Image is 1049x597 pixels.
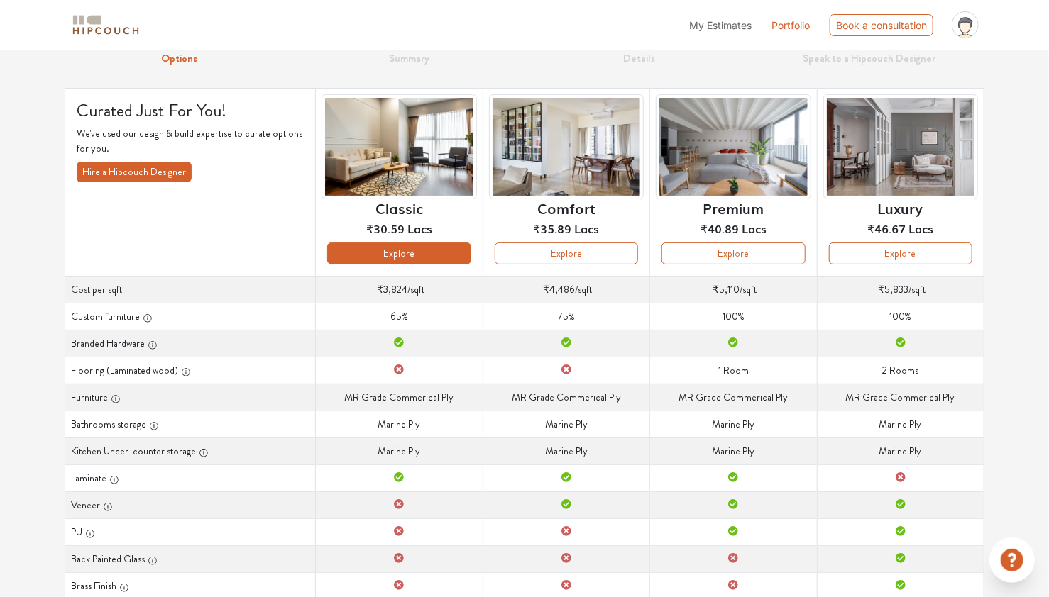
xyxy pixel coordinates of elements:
[316,384,483,411] td: MR Grade Commerical Ply
[543,282,575,296] span: ₹4,486
[830,14,933,36] div: Book a consultation
[661,242,805,264] button: Explore
[908,220,933,237] span: Lacs
[803,50,936,66] strong: Speak to a Hipcouch Designer
[650,303,817,330] td: 100%
[483,276,649,303] td: /sqft
[77,126,304,156] p: We've used our design & build expertise to curate options for you.
[77,162,192,182] button: Hire a Hipcouch Designer
[77,100,304,121] h4: Curated Just For You!
[650,437,817,464] td: Marine Ply
[495,242,638,264] button: Explore
[533,220,571,237] span: ₹35.89
[377,282,407,296] span: ₹3,824
[656,94,811,200] img: header-preview
[65,411,316,437] th: Bathrooms storage
[407,220,432,237] span: Lacs
[322,94,476,200] img: header-preview
[375,199,423,216] h6: Classic
[817,357,984,384] td: 2 Rooms
[65,276,316,303] th: Cost per sqft
[70,13,141,38] img: logo-horizontal.svg
[65,330,316,357] th: Branded Hardware
[483,437,649,464] td: Marine Ply
[650,276,817,303] td: /sqft
[483,411,649,437] td: Marine Ply
[483,384,649,411] td: MR Grade Commerical Ply
[327,242,471,264] button: Explore
[703,199,764,216] h6: Premium
[65,384,316,411] th: Furniture
[65,545,316,572] th: Back Painted Glass
[817,303,984,330] td: 100%
[316,303,483,330] td: 65%
[823,94,978,200] img: header-preview
[689,19,752,31] span: My Estimates
[65,518,316,545] th: PU
[316,276,483,303] td: /sqft
[650,411,817,437] td: Marine Ply
[701,220,739,237] span: ₹40.89
[162,50,198,66] strong: Options
[817,437,984,464] td: Marine Ply
[624,50,656,66] strong: Details
[65,357,316,384] th: Flooring (Laminated wood)
[390,50,430,66] strong: Summary
[713,282,740,296] span: ₹5,110
[489,94,644,200] img: header-preview
[65,303,316,330] th: Custom furniture
[70,9,141,41] span: logo-horizontal.svg
[65,491,316,518] th: Veneer
[878,282,908,296] span: ₹5,833
[537,199,595,216] h6: Comfort
[316,437,483,464] td: Marine Ply
[742,220,767,237] span: Lacs
[366,220,405,237] span: ₹30.59
[817,276,984,303] td: /sqft
[878,199,923,216] h6: Luxury
[867,220,906,237] span: ₹46.67
[817,384,984,411] td: MR Grade Commerical Ply
[650,384,817,411] td: MR Grade Commerical Ply
[771,18,810,33] a: Portfolio
[316,411,483,437] td: Marine Ply
[483,303,649,330] td: 75%
[574,220,599,237] span: Lacs
[650,357,817,384] td: 1 Room
[65,464,316,491] th: Laminate
[817,411,984,437] td: Marine Ply
[829,242,972,264] button: Explore
[65,437,316,464] th: Kitchen Under-counter storage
